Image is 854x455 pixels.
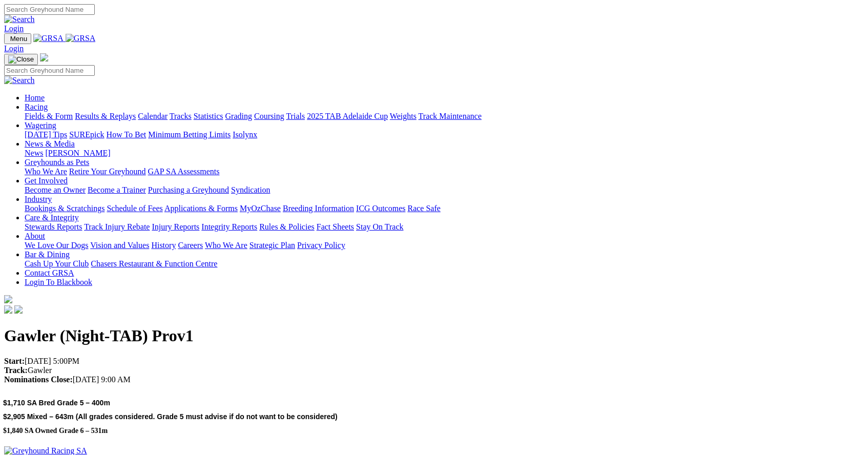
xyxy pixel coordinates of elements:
[25,167,67,176] a: Who We Are
[25,204,850,213] div: Industry
[25,93,45,102] a: Home
[75,112,136,120] a: Results & Replays
[25,268,74,277] a: Contact GRSA
[40,53,48,61] img: logo-grsa-white.png
[25,232,45,240] a: About
[201,222,257,231] a: Integrity Reports
[178,241,203,250] a: Careers
[25,241,88,250] a: We Love Our Dogs
[25,130,67,139] a: [DATE] Tips
[8,55,34,64] img: Close
[231,185,270,194] a: Syndication
[4,295,12,303] img: logo-grsa-white.png
[390,112,416,120] a: Weights
[356,222,403,231] a: Stay On Track
[69,130,104,139] a: SUREpick
[25,195,52,203] a: Industry
[4,305,12,314] img: facebook.svg
[25,121,56,130] a: Wagering
[4,326,850,345] h1: Gawler (Night-TAB) Prov1
[240,204,281,213] a: MyOzChase
[25,204,105,213] a: Bookings & Scratchings
[90,241,149,250] a: Vision and Values
[25,241,850,250] div: About
[4,76,35,85] img: Search
[4,24,24,33] a: Login
[4,44,24,53] a: Login
[25,176,68,185] a: Get Involved
[91,259,217,268] a: Chasers Restaurant & Function Centre
[3,427,108,435] span: $1,840 SA Owned Grade 6 – 531m
[148,167,220,176] a: GAP SA Assessments
[297,241,345,250] a: Privacy Policy
[4,375,73,384] strong: Nominations Close:
[25,259,89,268] a: Cash Up Your Club
[25,167,850,176] div: Greyhounds as Pets
[25,222,82,231] a: Stewards Reports
[10,35,27,43] span: Menu
[25,278,92,286] a: Login To Blackbook
[151,241,176,250] a: History
[254,112,284,120] a: Coursing
[152,222,199,231] a: Injury Reports
[283,204,354,213] a: Breeding Information
[4,357,850,384] p: [DATE] 5:00PM Gawler [DATE] 9:00 AM
[286,112,305,120] a: Trials
[25,250,70,259] a: Bar & Dining
[4,54,38,65] button: Toggle navigation
[25,112,850,121] div: Racing
[356,204,405,213] a: ICG Outcomes
[407,204,440,213] a: Race Safe
[14,305,23,314] img: twitter.svg
[25,139,75,148] a: News & Media
[25,149,43,157] a: News
[25,185,86,194] a: Become an Owner
[25,112,73,120] a: Fields & Form
[419,112,482,120] a: Track Maintenance
[107,130,147,139] a: How To Bet
[4,15,35,24] img: Search
[194,112,223,120] a: Statistics
[259,222,315,231] a: Rules & Policies
[25,259,850,268] div: Bar & Dining
[4,65,95,76] input: Search
[25,222,850,232] div: Care & Integrity
[25,102,48,111] a: Racing
[170,112,192,120] a: Tracks
[25,158,89,167] a: Greyhounds as Pets
[107,204,162,213] a: Schedule of Fees
[25,185,850,195] div: Get Involved
[3,399,110,407] span: $1,710 SA Bred Grade 5 – 400m
[4,4,95,15] input: Search
[25,130,850,139] div: Wagering
[66,34,96,43] img: GRSA
[307,112,388,120] a: 2025 TAB Adelaide Cup
[69,167,146,176] a: Retire Your Greyhound
[164,204,238,213] a: Applications & Forms
[138,112,168,120] a: Calendar
[84,222,150,231] a: Track Injury Rebate
[148,185,229,194] a: Purchasing a Greyhound
[33,34,64,43] img: GRSA
[4,33,31,44] button: Toggle navigation
[3,412,338,421] span: $2,905 Mixed – 643m (All grades considered. Grade 5 must advise if do not want to be considered)
[249,241,295,250] a: Strategic Plan
[45,149,110,157] a: [PERSON_NAME]
[148,130,231,139] a: Minimum Betting Limits
[25,213,79,222] a: Care & Integrity
[225,112,252,120] a: Grading
[317,222,354,231] a: Fact Sheets
[4,366,28,375] strong: Track:
[205,241,247,250] a: Who We Are
[233,130,257,139] a: Isolynx
[4,357,25,365] strong: Start:
[25,149,850,158] div: News & Media
[88,185,146,194] a: Become a Trainer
